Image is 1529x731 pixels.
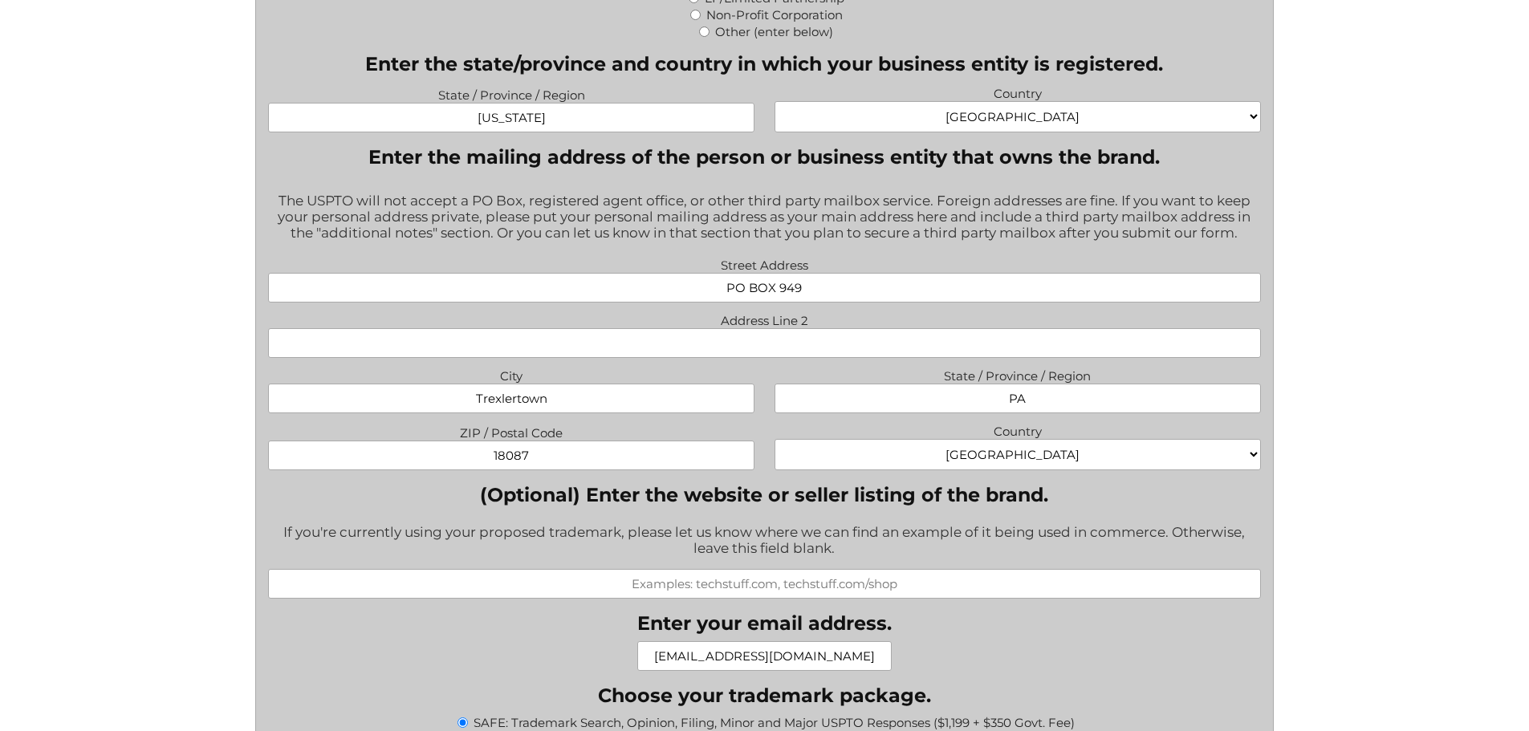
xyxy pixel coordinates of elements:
[706,7,843,22] label: Non-Profit Corporation
[268,364,754,384] label: City
[474,715,1075,730] label: SAFE: Trademark Search, Opinion, Filing, Minor and Major USPTO Responses ($1,199 + $350 Govt. Fee)
[775,82,1261,101] label: Country
[268,254,1261,273] label: Street Address
[268,309,1261,328] label: Address Line 2
[268,421,754,441] label: ZIP / Postal Code
[268,514,1261,569] div: If you're currently using your proposed trademark, please let us know where we can find an exampl...
[637,611,892,635] label: Enter your email address.
[268,483,1261,506] label: (Optional) Enter the website or seller listing of the brand.
[365,52,1163,75] legend: Enter the state/province and country in which your business entity is registered.
[268,182,1261,254] div: The USPTO will not accept a PO Box, registered agent office, or other third party mailbox service...
[598,684,931,707] legend: Choose your trademark package.
[715,24,833,39] label: Other (enter below)
[268,83,754,103] label: State / Province / Region
[775,364,1261,384] label: State / Province / Region
[775,420,1261,439] label: Country
[368,145,1160,169] legend: Enter the mailing address of the person or business entity that owns the brand.
[268,569,1261,599] input: Examples: techstuff.com, techstuff.com/shop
